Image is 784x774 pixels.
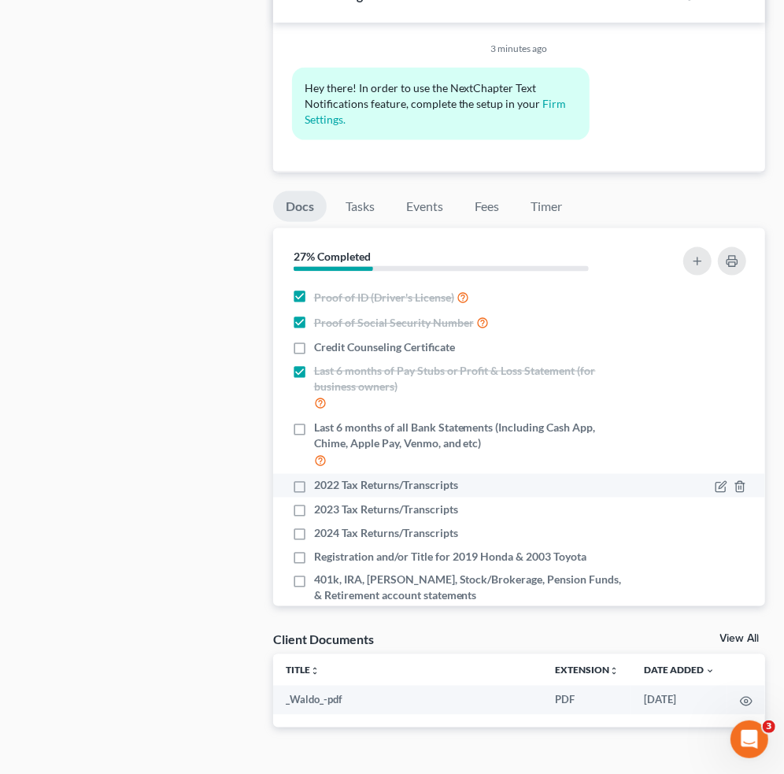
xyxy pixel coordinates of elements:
[631,686,727,714] td: [DATE]
[394,191,456,222] a: Events
[555,665,619,676] a: Extensionunfold_more
[462,191,512,222] a: Fees
[273,686,542,714] td: _Waldo_-pdf
[705,667,715,676] i: expand_more
[314,315,474,331] span: Proof of Social Security Number
[294,250,371,263] strong: 27% Completed
[730,720,768,758] iframe: Intercom live chat
[314,549,586,565] span: Registration and/or Title for 2019 Honda & 2003 Toyota
[273,191,327,222] a: Docs
[609,667,619,676] i: unfold_more
[314,363,629,394] span: Last 6 months of Pay Stubs or Profit & Loss Statement (for business owners)
[286,665,320,676] a: Titleunfold_more
[305,81,541,110] span: Hey there! In order to use the NextChapter Text Notifications feature, complete the setup in your
[314,572,629,604] span: 401k, IRA, [PERSON_NAME], Stock/Brokerage, Pension Funds, & Retirement account statements
[292,42,746,55] div: 3 minutes ago
[314,502,458,517] span: 2023 Tax Returns/Transcripts
[644,665,715,676] a: Date Added expand_more
[314,290,454,306] span: Proof of ID (Driver's License)
[314,339,455,355] span: Credit Counseling Certificate
[273,631,374,648] div: Client Documents
[763,720,775,733] span: 3
[542,686,631,714] td: PDF
[314,420,629,452] span: Last 6 months of all Bank Statements (Including Cash App, Chime, Apple Pay, Venmo, and etc)
[519,191,575,222] a: Timer
[310,667,320,676] i: unfold_more
[333,191,387,222] a: Tasks
[719,634,759,645] a: View All
[314,525,458,541] span: 2024 Tax Returns/Transcripts
[314,478,458,494] span: 2022 Tax Returns/Transcripts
